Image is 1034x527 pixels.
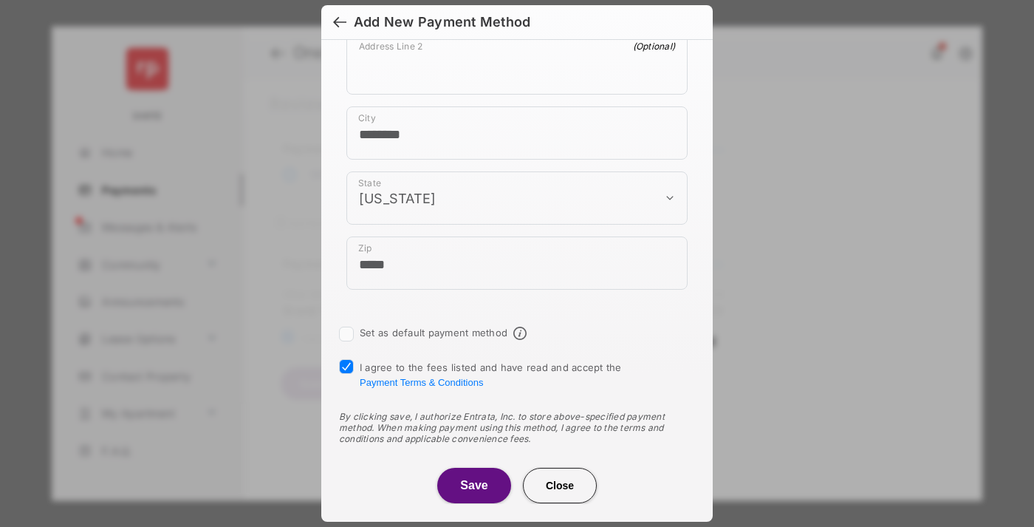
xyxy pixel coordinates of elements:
div: By clicking save, I authorize Entrata, Inc. to store above-specified payment method. When making ... [339,411,695,444]
label: Set as default payment method [360,327,507,339]
div: payment_method_screening[postal_addresses][administrativeArea] [346,171,688,225]
span: I agree to the fees listed and have read and accept the [360,361,622,388]
button: Close [523,468,597,503]
div: payment_method_screening[postal_addresses][addressLine2] [346,34,688,95]
div: payment_method_screening[postal_addresses][locality] [346,106,688,160]
span: Default payment method info [513,327,527,340]
div: Add New Payment Method [354,14,530,30]
button: I agree to the fees listed and have read and accept the [360,377,483,388]
button: Save [437,468,511,503]
div: payment_method_screening[postal_addresses][postalCode] [346,237,688,290]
